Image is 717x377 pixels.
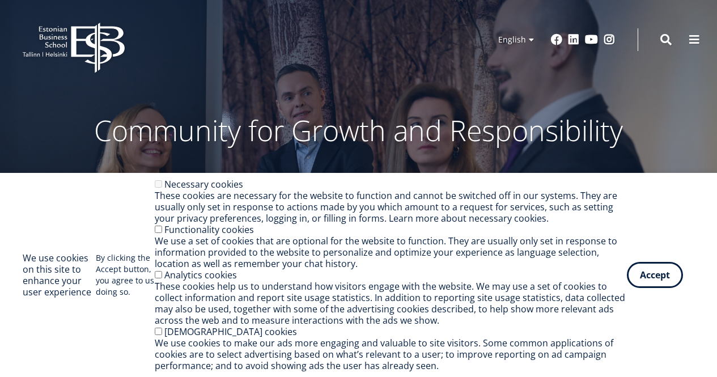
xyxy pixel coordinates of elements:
div: We use cookies to make our ads more engaging and valuable to site visitors. Some common applicati... [155,337,627,371]
div: These cookies are necessary for the website to function and cannot be switched off in our systems... [155,190,627,224]
div: We use a set of cookies that are optional for the website to function. They are usually only set ... [155,235,627,269]
label: [DEMOGRAPHIC_DATA] cookies [164,325,297,338]
a: Facebook [551,34,562,45]
button: Accept [627,262,683,288]
p: By clicking the Accept button, you agree to us doing so. [96,252,155,298]
label: Analytics cookies [164,269,237,281]
a: Linkedin [568,34,579,45]
p: Community for Growth and Responsibility [58,113,659,147]
a: Youtube [585,34,598,45]
div: These cookies help us to understand how visitors engage with the website. We may use a set of coo... [155,281,627,326]
label: Functionality cookies [164,223,254,236]
h2: We use cookies on this site to enhance your user experience [23,252,96,298]
a: Instagram [604,34,615,45]
label: Necessary cookies [164,178,243,190]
